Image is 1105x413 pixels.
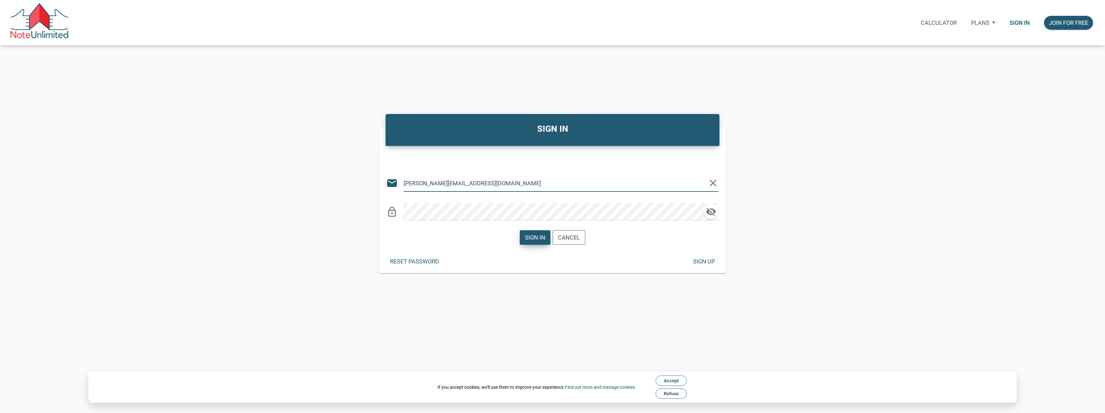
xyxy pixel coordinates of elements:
div: Reset password [390,257,439,266]
input: Email [404,174,707,192]
button: Cancel [553,230,585,245]
button: Refuse [656,388,687,399]
a: Sign in [1002,11,1037,35]
div: Sign in [525,233,545,242]
i: lock_outline [386,206,398,218]
h4: SIGN IN [390,122,715,136]
i: clear [707,177,719,189]
a: Join for free [1037,11,1100,35]
div: If you accept cookies, we'll use them to improve your experience. [437,384,635,390]
span: Accept [664,378,679,383]
p: Calculator [921,19,957,26]
button: Plans [964,11,1002,34]
button: Sign up [688,254,720,268]
div: Cancel [558,233,580,242]
div: Sign up [693,257,715,266]
img: NoteUnlimited [10,3,69,42]
span: Refuse [664,391,679,396]
button: Join for free [1044,16,1093,30]
p: Sign in [1010,19,1030,26]
a: Find out more and manage cookies [565,385,635,390]
i: email [386,177,398,189]
button: Sign in [520,230,550,245]
a: Calculator [914,11,964,35]
button: Accept [656,376,687,386]
a: Plans [964,11,1002,35]
div: Join for free [1049,18,1088,27]
button: Reset password [385,254,444,268]
p: Plans [971,19,989,26]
